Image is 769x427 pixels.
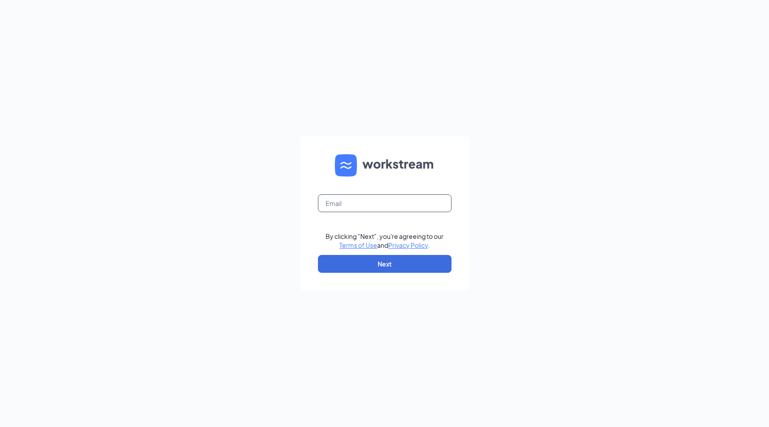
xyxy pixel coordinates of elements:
a: Privacy Policy [388,241,428,249]
a: Terms of Use [339,241,377,249]
div: By clicking "Next", you're agreeing to our and . [326,232,443,250]
img: WS logo and Workstream text [335,154,435,177]
button: Next [318,255,452,273]
input: Email [318,194,452,212]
